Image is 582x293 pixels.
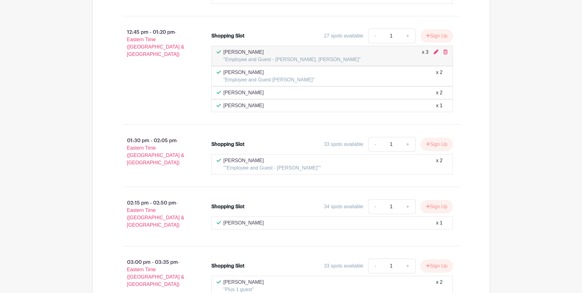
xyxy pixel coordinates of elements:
[324,262,363,270] div: 33 spots available
[223,76,314,84] p: "Employee and Guest [PERSON_NAME]"
[223,69,314,76] p: [PERSON_NAME]
[127,138,184,165] span: - Eastern Time ([GEOGRAPHIC_DATA] & [GEOGRAPHIC_DATA])
[400,29,415,43] a: +
[112,256,202,291] p: 03:00 pm - 03:35 pm
[368,29,382,43] a: -
[112,197,202,231] p: 02:15 pm - 02:50 pm
[436,89,442,96] div: x 2
[112,135,202,169] p: 01:30 pm - 02:05 pm
[421,200,453,213] button: Sign Up
[223,219,264,227] p: [PERSON_NAME]
[421,260,453,272] button: Sign Up
[112,26,202,61] p: 12:45 pm - 01:20 pm
[400,137,415,152] a: +
[211,141,245,148] div: Shopping Slot
[324,141,363,148] div: 33 spots available
[436,219,442,227] div: x 1
[421,29,453,42] button: Sign Up
[436,102,442,109] div: x 1
[127,200,184,228] span: - Eastern Time ([GEOGRAPHIC_DATA] & [GEOGRAPHIC_DATA])
[400,199,415,214] a: +
[223,279,264,286] p: [PERSON_NAME]
[368,259,382,273] a: -
[324,32,363,40] div: 27 spots available
[436,69,442,84] div: x 2
[436,157,442,172] div: x 2
[223,164,321,172] p: ""Employee and Guest - [PERSON_NAME]""
[211,262,245,270] div: Shopping Slot
[127,29,184,57] span: - Eastern Time ([GEOGRAPHIC_DATA] & [GEOGRAPHIC_DATA])
[223,157,321,164] p: [PERSON_NAME]
[223,56,360,63] p: "Employee and Guest - [PERSON_NAME], [PERSON_NAME]"
[223,49,360,56] p: [PERSON_NAME]
[211,203,245,210] div: Shopping Slot
[368,199,382,214] a: -
[421,138,453,151] button: Sign Up
[324,203,363,210] div: 34 spots available
[223,102,264,109] p: [PERSON_NAME]
[368,137,382,152] a: -
[422,49,428,63] div: x 3
[400,259,415,273] a: +
[211,32,245,40] div: Shopping Slot
[127,260,184,287] span: - Eastern Time ([GEOGRAPHIC_DATA] & [GEOGRAPHIC_DATA])
[223,89,264,96] p: [PERSON_NAME]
